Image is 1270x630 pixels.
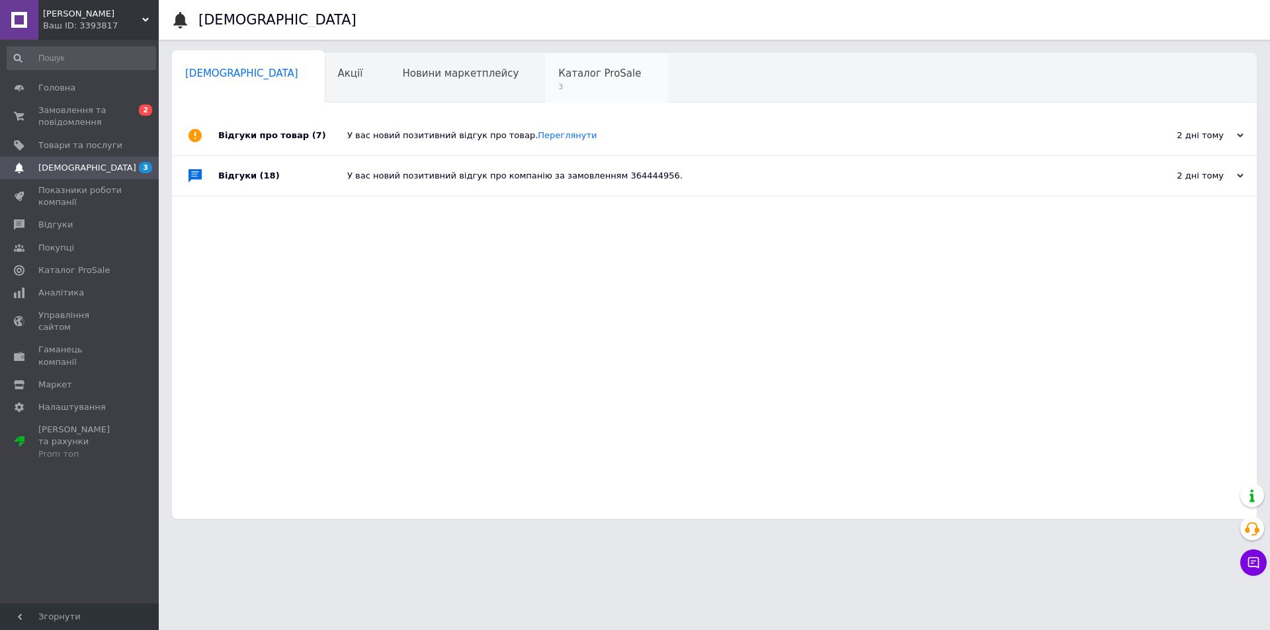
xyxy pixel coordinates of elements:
span: Акції [338,67,363,79]
span: Маркет [38,379,72,391]
h1: [DEMOGRAPHIC_DATA] [198,12,357,28]
span: Замовлення та повідомлення [38,104,122,128]
span: Управління сайтом [38,309,122,333]
div: Відгуки [218,156,347,196]
span: Каталог ProSale [558,67,641,79]
span: Аналітика [38,287,84,299]
div: У вас новий позитивний відгук про компанію за замовленням 364444956. [347,170,1111,182]
span: [DEMOGRAPHIC_DATA] [38,162,136,174]
span: Felix Est [43,8,142,20]
div: 2 дні тому [1111,170,1244,182]
span: 2 [139,104,152,116]
span: Покупці [38,242,74,254]
span: [DEMOGRAPHIC_DATA] [185,67,298,79]
span: Гаманець компанії [38,344,122,368]
span: Товари та послуги [38,139,122,151]
span: Налаштування [38,401,106,413]
span: 3 [139,162,152,173]
span: 3 [558,82,641,92]
span: Відгуки [38,219,73,231]
span: (7) [312,130,326,140]
div: Ваш ID: 3393817 [43,20,159,32]
a: Переглянути [538,130,597,140]
span: [PERSON_NAME] та рахунки [38,424,122,460]
span: (18) [260,171,280,180]
span: Показники роботи компанії [38,184,122,208]
div: У вас новий позитивний відгук про товар. [347,130,1111,141]
span: Каталог ProSale [38,264,110,276]
div: Відгуки про товар [218,116,347,155]
span: Головна [38,82,75,94]
div: Prom топ [38,448,122,460]
div: 2 дні тому [1111,130,1244,141]
button: Чат з покупцем [1240,549,1267,576]
span: Новини маркетплейсу [402,67,519,79]
input: Пошук [7,46,156,70]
